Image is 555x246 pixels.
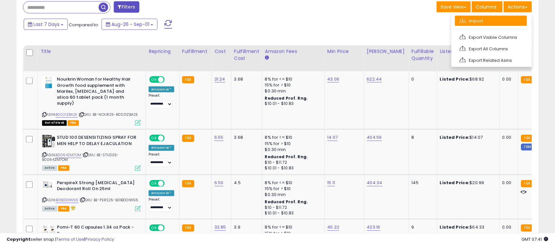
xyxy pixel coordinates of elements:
div: 4.5 [234,180,257,186]
img: 31aAOP3NfrL._SL40_.jpg [42,180,55,189]
button: Columns [472,1,503,12]
div: Fulfillment Cost [234,48,259,62]
div: 3.68 [234,76,257,82]
span: Last 7 Days [34,21,60,28]
div: $14.07 [440,135,495,141]
a: B0064ZM7OM [56,153,82,158]
div: Repricing [149,48,177,55]
span: ON [150,77,158,83]
a: 45.22 [327,224,340,231]
a: Export Related Asins [455,55,527,65]
a: Import [455,16,527,26]
b: STUD 100 DESENSITIZING SPRAY FOR MEN HELP TO DELAY EJACULATION [57,135,137,149]
div: Listed Price [440,48,497,55]
div: Amazon AI * [149,145,174,151]
div: 8% for <= $10 [265,225,320,231]
div: Preset: [149,94,174,109]
span: All listings that are currently out of stock and unavailable for purchase on Amazon [42,120,67,126]
div: $0.30 min [265,192,320,198]
b: Nourkrin Woman for Healthy Hair Growth food supplement with Marilex, [MEDICAL_DATA] and silica 60... [57,76,137,109]
a: 32.85 [214,224,226,231]
button: Aug-26 - Sep-01 [102,19,157,30]
div: $10 - $11.72 [265,160,320,166]
div: $10.01 - $10.83 [265,166,320,171]
button: Last 7 Days [24,19,68,30]
button: Actions [504,1,532,12]
span: ON [150,181,158,186]
small: FBA [182,180,194,187]
div: [PERSON_NAME] [367,48,406,55]
div: 15% for > $10 [265,82,320,88]
small: FBA [521,76,533,84]
div: Min Price [327,48,361,55]
div: $68.92 [440,76,495,82]
span: Columns [476,4,497,10]
small: Amazon Fees. [265,55,269,61]
button: Filters [114,1,139,13]
span: 2025-09-9 07:41 GMT [522,236,548,242]
a: 43.06 [327,76,340,83]
img: 41eBv3dsg+L._SL40_.jpg [42,76,55,89]
b: Listed Price: [440,76,470,82]
span: ON [150,225,158,231]
strong: Copyright [7,236,31,242]
a: 622.44 [367,76,382,83]
div: Amazon AI * [149,86,174,92]
span: | SKU: BE-NOUR25-B0021ZBA2E [79,112,138,117]
a: B01BDOIW56 [56,198,79,203]
div: $10.01 - $10.83 [265,211,320,216]
div: Amazon Fees [265,48,322,55]
div: Fulfillable Quantity [412,48,434,62]
span: OFF [164,135,174,141]
span: All listings currently available for purchase on Amazon [42,165,57,171]
div: Preset: [149,153,174,167]
small: FBA [521,180,533,187]
a: 15.11 [327,180,335,186]
div: 9 [412,225,432,231]
div: 145 [412,180,432,186]
span: OFF [164,77,174,83]
div: 0.00 [502,76,513,82]
span: FBA [68,120,79,126]
div: $10 - $11.72 [265,205,320,211]
div: $0.30 min [265,147,320,153]
small: FBA [182,135,194,142]
span: FBA [58,165,69,171]
b: Reduced Prof. Rng. [265,154,308,160]
small: FBM [521,144,534,151]
a: Export Visible Columns [455,32,527,42]
a: 14.07 [327,135,338,141]
a: 31.24 [214,76,225,83]
div: 3.68 [234,135,257,141]
div: $20.99 [440,180,495,186]
b: Reduced Prof. Rng. [265,199,308,205]
i: hazardous material [69,206,76,210]
div: 8 [412,135,432,141]
a: B0021ZBA2E [56,112,78,118]
div: 8% for <= $10 [265,135,320,141]
span: ON [150,135,158,141]
div: $10.01 - $10.83 [265,101,320,107]
div: 15% for > $10 [265,141,320,147]
a: Terms of Use [56,236,84,242]
small: FBA [521,225,533,232]
div: seller snap | | [7,236,114,243]
b: Pomi-T 60 Capsules 1.34 oz Pack - 2 [57,225,137,238]
div: Preset: [149,198,174,212]
div: ASIN: [42,76,141,125]
a: 6.50 [214,180,224,186]
a: 423.16 [367,224,380,231]
div: 0 [412,76,432,82]
div: 0.00 [502,225,513,231]
span: | SKU: BE-STUD25-B0064ZM7OM [42,153,119,162]
b: Listed Price: [440,180,470,186]
small: FBA [182,76,194,84]
span: Aug-26 - Sep-01 [111,21,149,28]
div: 0.00 [502,135,513,141]
a: 404.34 [367,180,382,186]
small: FBA [521,135,533,142]
b: PerspireX Strong [MEDICAL_DATA] Deodorant Roll On 25ml [57,180,137,194]
div: Fulfillment [182,48,209,55]
div: ASIN: [42,180,141,211]
img: 51-hWdB6pcL._SL40_.jpg [42,135,55,148]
